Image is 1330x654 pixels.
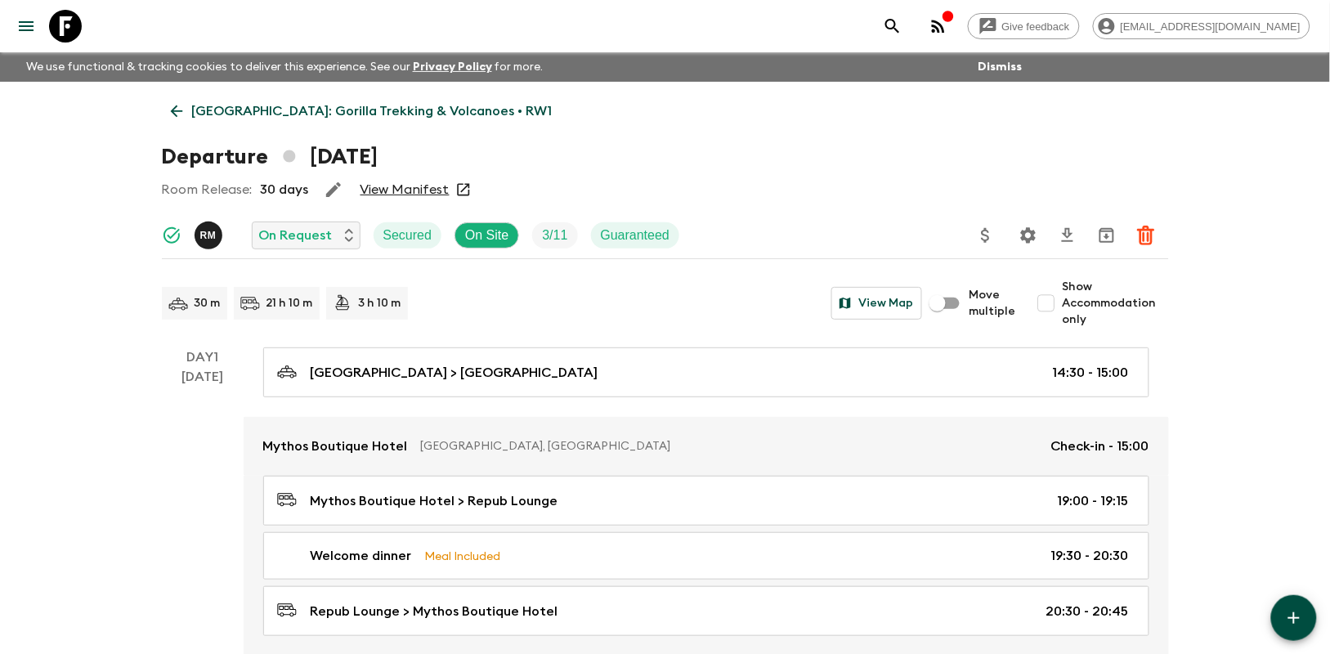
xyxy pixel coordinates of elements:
[162,226,181,245] svg: Synced Successfully
[261,180,309,199] p: 30 days
[993,20,1079,33] span: Give feedback
[10,10,43,43] button: menu
[1058,491,1129,511] p: 19:00 - 19:15
[1051,219,1084,252] button: Download CSV
[195,226,226,240] span: Renson Mburu
[1063,279,1169,328] span: Show Accommodation only
[1051,546,1129,566] p: 19:30 - 20:30
[876,10,909,43] button: search adventures
[383,226,432,245] p: Secured
[970,219,1002,252] button: Update Price, Early Bird Discount and Costs
[455,222,519,249] div: On Site
[162,141,378,173] h1: Departure [DATE]
[20,52,550,82] p: We use functional & tracking cookies to deliver this experience. See our for more.
[263,347,1149,397] a: [GEOGRAPHIC_DATA] > [GEOGRAPHIC_DATA]14:30 - 15:00
[360,181,450,198] a: View Manifest
[974,56,1027,78] button: Dismiss
[359,295,401,311] p: 3 h 10 m
[311,546,412,566] p: Welcome dinner
[192,101,553,121] p: [GEOGRAPHIC_DATA]: Gorilla Trekking & Volcanoes • RW1
[374,222,442,249] div: Secured
[970,287,1017,320] span: Move multiple
[1053,363,1129,383] p: 14:30 - 15:00
[200,229,217,242] p: R M
[465,226,508,245] p: On Site
[162,95,562,128] a: [GEOGRAPHIC_DATA]: Gorilla Trekking & Volcanoes • RW1
[831,287,922,320] button: View Map
[266,295,313,311] p: 21 h 10 m
[968,13,1080,39] a: Give feedback
[1051,437,1149,456] p: Check-in - 15:00
[195,295,221,311] p: 30 m
[601,226,670,245] p: Guaranteed
[1093,13,1310,39] div: [EMAIL_ADDRESS][DOMAIN_NAME]
[162,180,253,199] p: Room Release:
[1012,219,1045,252] button: Settings
[1090,219,1123,252] button: Archive (Completed, Cancelled or Unsynced Departures only)
[162,347,244,367] p: Day 1
[1046,602,1129,621] p: 20:30 - 20:45
[311,363,598,383] p: [GEOGRAPHIC_DATA] > [GEOGRAPHIC_DATA]
[311,491,558,511] p: Mythos Boutique Hotel > Repub Lounge
[1112,20,1310,33] span: [EMAIL_ADDRESS][DOMAIN_NAME]
[421,438,1038,455] p: [GEOGRAPHIC_DATA], [GEOGRAPHIC_DATA]
[244,417,1169,476] a: Mythos Boutique Hotel[GEOGRAPHIC_DATA], [GEOGRAPHIC_DATA]Check-in - 15:00
[311,602,558,621] p: Repub Lounge > Mythos Boutique Hotel
[195,222,226,249] button: RM
[259,226,333,245] p: On Request
[542,226,567,245] p: 3 / 11
[263,476,1149,526] a: Mythos Boutique Hotel > Repub Lounge19:00 - 19:15
[263,532,1149,580] a: Welcome dinnerMeal Included19:30 - 20:30
[413,61,492,73] a: Privacy Policy
[532,222,577,249] div: Trip Fill
[263,586,1149,636] a: Repub Lounge > Mythos Boutique Hotel20:30 - 20:45
[1130,219,1162,252] button: Delete
[425,547,501,565] p: Meal Included
[263,437,408,456] p: Mythos Boutique Hotel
